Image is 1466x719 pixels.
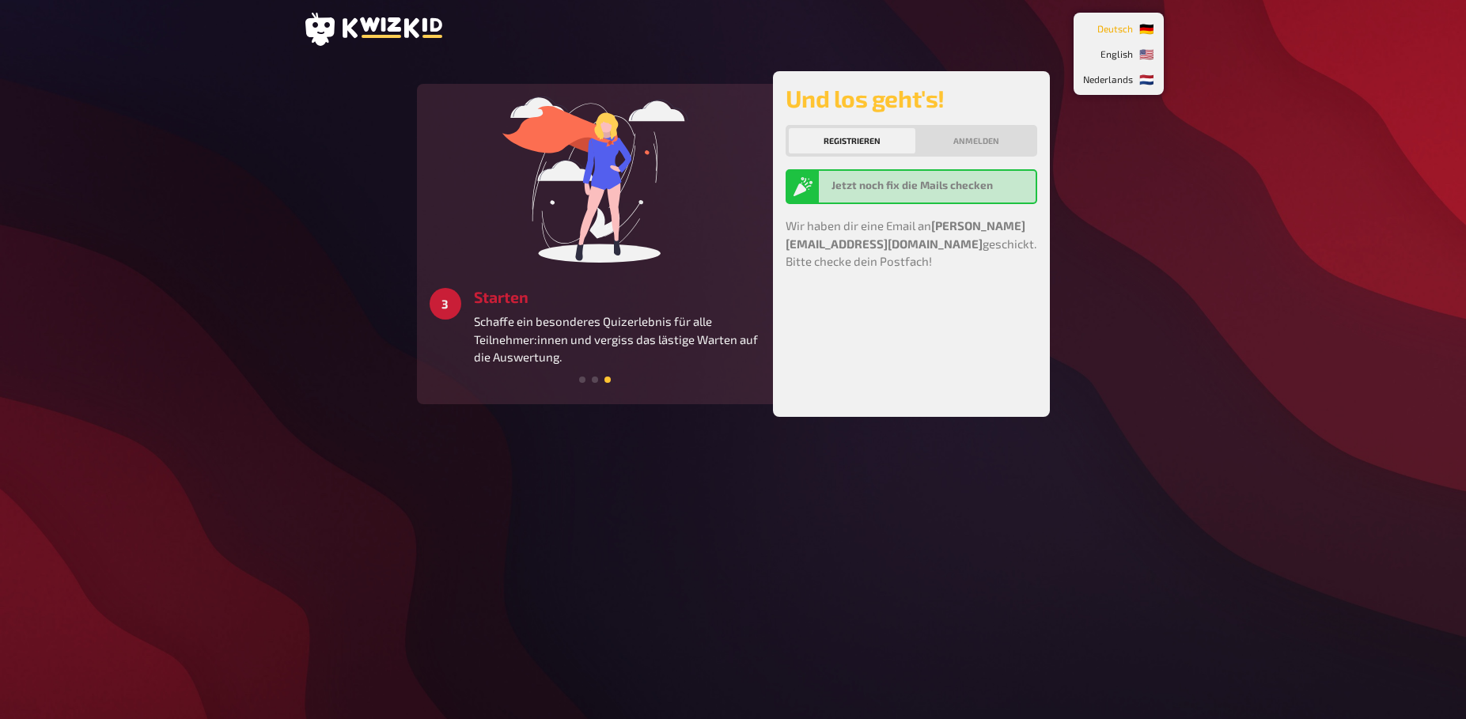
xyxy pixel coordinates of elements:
p: Schaffe ein besonderes Quizerlebnis für alle Teilnehmer:innen und vergiss das lästige Warten auf ... [474,312,760,366]
h3: Starten [474,288,760,306]
button: Registrieren [789,128,915,153]
li: 🇺🇸 [1077,41,1161,66]
span: Nederlands [1083,66,1133,92]
img: start [476,96,714,263]
li: 🇳🇱 [1077,66,1161,92]
div: 3 [430,288,461,320]
button: Anmelden [919,128,1034,153]
h2: Und los geht's! [786,84,1037,112]
span: Deutsch [1097,16,1133,41]
li: 🇩🇪 [1077,16,1161,41]
strong: [PERSON_NAME][EMAIL_ADDRESS][DOMAIN_NAME] [786,218,1025,251]
b: Jetzt noch fix die Mails checken [831,179,993,191]
span: English [1100,41,1133,66]
p: Wir haben dir eine Email an geschickt. Bitte checke dein Postfach! [786,217,1037,271]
